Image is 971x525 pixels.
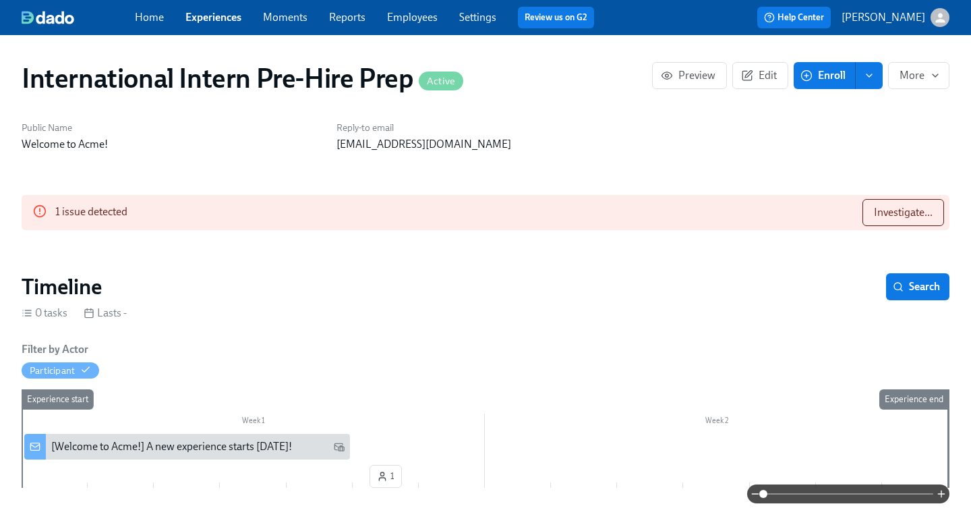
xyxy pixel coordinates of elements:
button: enroll [856,62,883,89]
div: Experience start [22,389,94,410]
a: Review us on G2 [525,11,587,24]
div: 1 issue detected [55,199,127,226]
button: Investigate... [862,199,944,226]
a: Moments [263,11,307,24]
img: dado [22,11,74,24]
h6: Filter by Actor [22,342,88,357]
a: Reports [329,11,365,24]
button: Enroll [794,62,856,89]
a: Settings [459,11,496,24]
button: [PERSON_NAME] [842,8,949,27]
h6: Reply-to email [336,121,635,134]
button: Search [886,273,949,300]
span: 1 [377,470,394,483]
button: Help Center [757,7,831,28]
div: Experience end [879,389,949,410]
span: Investigate... [874,206,933,219]
p: [EMAIL_ADDRESS][DOMAIN_NAME] [336,137,635,152]
span: Preview [664,69,715,82]
span: Active [419,76,463,86]
button: Preview [652,62,727,89]
a: dado [22,11,135,24]
div: Week 2 [485,414,948,431]
div: [Welcome to Acme!] A new experience starts [DATE]! [51,439,292,454]
button: More [888,62,949,89]
button: Review us on G2 [518,7,594,28]
button: Participant [22,362,99,379]
button: 1 [370,465,402,488]
div: Week 1 [22,414,485,431]
div: Hide Participant [30,364,75,377]
span: Enroll [803,69,846,82]
button: Edit [732,62,788,89]
div: Lasts - [84,306,127,321]
a: Employees [387,11,438,24]
span: Search [895,280,940,294]
svg: Work Email [334,441,345,452]
h6: Public Name [22,121,320,134]
span: Edit [744,69,777,82]
a: Experiences [185,11,241,24]
p: [PERSON_NAME] [842,10,925,25]
span: More [900,69,938,82]
h1: International Intern Pre-Hire Prep [22,62,463,94]
span: Help Center [764,11,824,24]
p: Welcome to Acme! [22,137,320,152]
div: [Welcome to Acme!] A new experience starts [DATE]! [24,434,350,460]
a: Home [135,11,164,24]
h2: Timeline [22,273,102,300]
div: 0 tasks [22,306,67,321]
